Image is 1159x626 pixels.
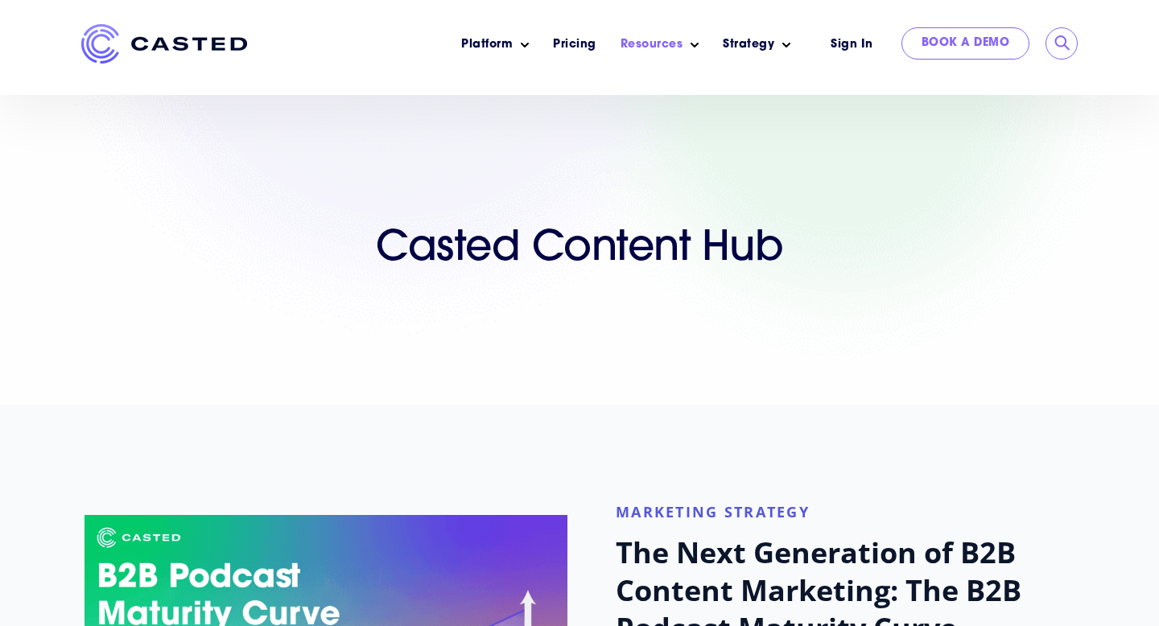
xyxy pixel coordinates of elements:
[461,36,513,53] a: Platform
[1054,35,1070,51] input: Submit
[616,503,810,522] a: marketing strategy
[621,36,683,53] a: Resources
[723,36,774,53] a: Strategy
[85,224,1074,276] h1: Casted Content Hub
[271,24,802,65] nav: Main menu
[810,27,893,62] a: Sign In
[553,36,596,53] a: Pricing
[901,27,1030,60] a: Book a Demo
[81,24,247,64] img: Casted_Logo_Horizontal_FullColor_PUR_BLUE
